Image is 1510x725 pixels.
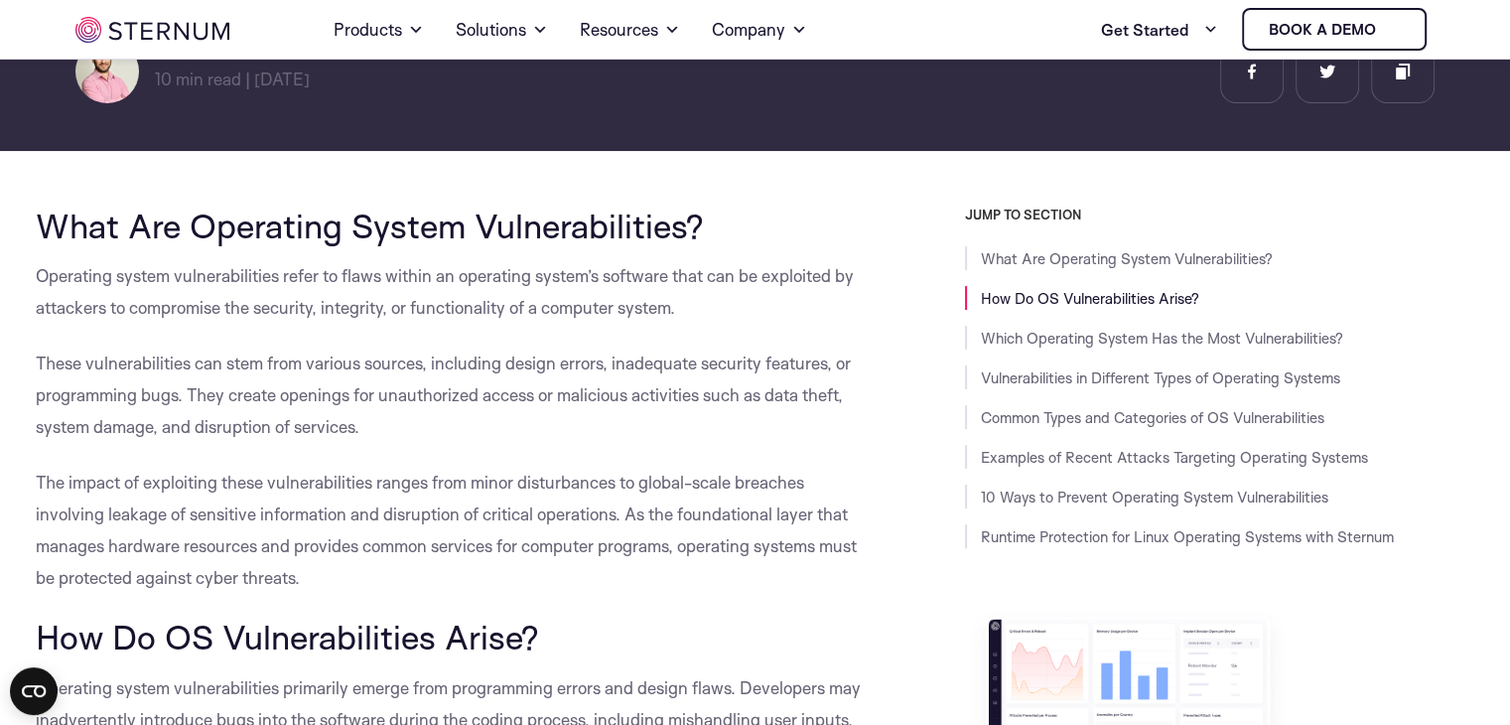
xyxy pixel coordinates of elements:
a: Which Operating System Has the Most Vulnerabilities? [981,329,1343,348]
span: How Do OS Vulnerabilities Arise? [36,616,539,657]
a: Examples of Recent Attacks Targeting Operating Systems [981,448,1368,467]
a: Solutions [456,2,548,58]
a: Resources [580,2,680,58]
a: Products [334,2,424,58]
img: sternum iot [1384,22,1400,38]
a: What Are Operating System Vulnerabilities? [981,249,1273,268]
span: These vulnerabilities can stem from various sources, including design errors, inadequate security... [36,353,851,437]
span: min read | [155,69,250,89]
span: Operating system vulnerabilities refer to flaws within an operating system’s software that can be... [36,265,854,318]
a: Runtime Protection for Linux Operating Systems with Sternum [981,527,1394,546]
a: 10 Ways to Prevent Operating System Vulnerabilities [981,488,1328,507]
a: Common Types and Categories of OS Vulnerabilities [981,408,1324,427]
span: What Are Operating System Vulnerabilities? [36,205,704,246]
a: Vulnerabilities in Different Types of Operating Systems [981,368,1340,387]
img: sternum iot [75,17,229,43]
img: Lian Granot [75,40,139,103]
span: [DATE] [254,69,310,89]
button: Open CMP widget [10,667,58,715]
a: How Do OS Vulnerabilities Arise? [981,289,1199,308]
h3: JUMP TO SECTION [965,207,1475,222]
span: 10 [155,69,172,89]
a: Company [712,2,807,58]
a: Get Started [1101,10,1218,50]
a: Book a demo [1242,8,1427,51]
span: The impact of exploiting these vulnerabilities ranges from minor disturbances to global-scale bre... [36,472,857,588]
